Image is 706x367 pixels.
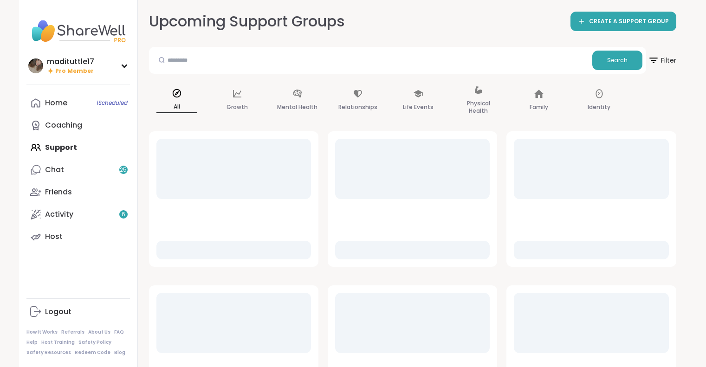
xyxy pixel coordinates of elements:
a: CREATE A SUPPORT GROUP [570,12,676,31]
p: Physical Health [458,98,499,116]
button: Filter [648,47,676,74]
div: Activity [45,209,73,219]
a: How It Works [26,329,58,335]
span: Pro Member [55,67,94,75]
div: Logout [45,307,71,317]
a: Safety Policy [78,339,111,346]
span: CREATE A SUPPORT GROUP [589,18,669,26]
p: Life Events [403,102,434,113]
span: 6 [122,211,125,219]
span: 1 Scheduled [97,99,128,107]
button: Search [592,51,642,70]
a: Home1Scheduled [26,92,130,114]
a: Redeem Code [75,349,110,356]
a: FAQ [114,329,124,335]
span: Search [607,56,628,64]
a: Blog [114,349,125,356]
a: Safety Resources [26,349,71,356]
a: Host [26,225,130,248]
a: Activity6 [26,203,130,225]
div: Coaching [45,120,82,130]
a: About Us [88,329,110,335]
p: Relationships [338,102,377,113]
div: Host [45,232,63,242]
a: Referrals [61,329,84,335]
p: Growth [227,102,248,113]
a: Host Training [41,339,75,346]
a: Coaching [26,114,130,136]
a: Chat25 [26,159,130,181]
a: Help [26,339,38,346]
span: 25 [120,166,127,174]
p: All [156,101,197,113]
p: Identity [588,102,610,113]
img: ShareWell Nav Logo [26,15,130,47]
p: Family [530,102,548,113]
div: madituttle17 [47,57,94,67]
div: Friends [45,187,72,197]
span: Filter [648,49,676,71]
img: madituttle17 [28,58,43,73]
div: Home [45,98,67,108]
div: Chat [45,165,64,175]
a: Friends [26,181,130,203]
h2: Upcoming Support Groups [149,11,345,32]
p: Mental Health [277,102,317,113]
a: Logout [26,301,130,323]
